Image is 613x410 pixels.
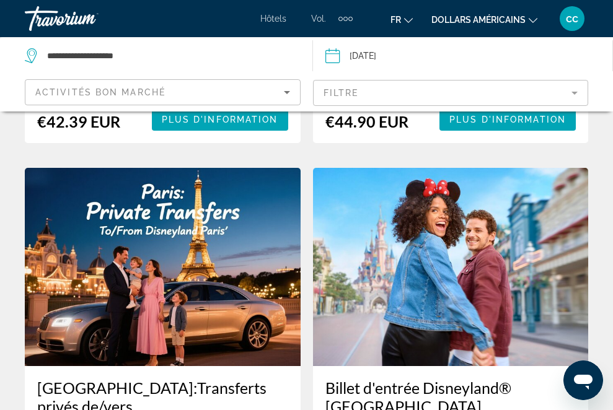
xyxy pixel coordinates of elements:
[311,14,326,24] a: Vol.
[25,168,301,366] img: 6b.jpg
[390,15,401,25] font: fr
[313,168,589,366] img: 87.jpg
[556,6,588,32] button: Menu utilisateur
[152,108,288,131] button: Plus d'information
[431,11,537,28] button: Changer de devise
[35,87,165,97] span: Activités bon marché
[37,112,120,131] div: €42.39 EUR
[390,11,413,28] button: Changer de langue
[260,14,286,24] a: Hôtels
[325,37,613,74] button: Date: Dec 13, 2025
[566,12,578,25] font: cc
[563,360,603,400] iframe: Bouton de lancement de la fenêtre de messagerie, conversation en cours
[449,115,566,124] span: Plus d'information
[431,15,526,25] font: dollars américains
[25,2,149,35] a: Travorium
[35,85,290,100] mat-select: Sort by
[162,115,278,124] span: Plus d'information
[338,9,353,28] button: Éléments de navigation supplémentaires
[439,108,576,131] button: Plus d'information
[313,79,589,107] button: Filter
[325,112,408,131] div: €44.90 EUR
